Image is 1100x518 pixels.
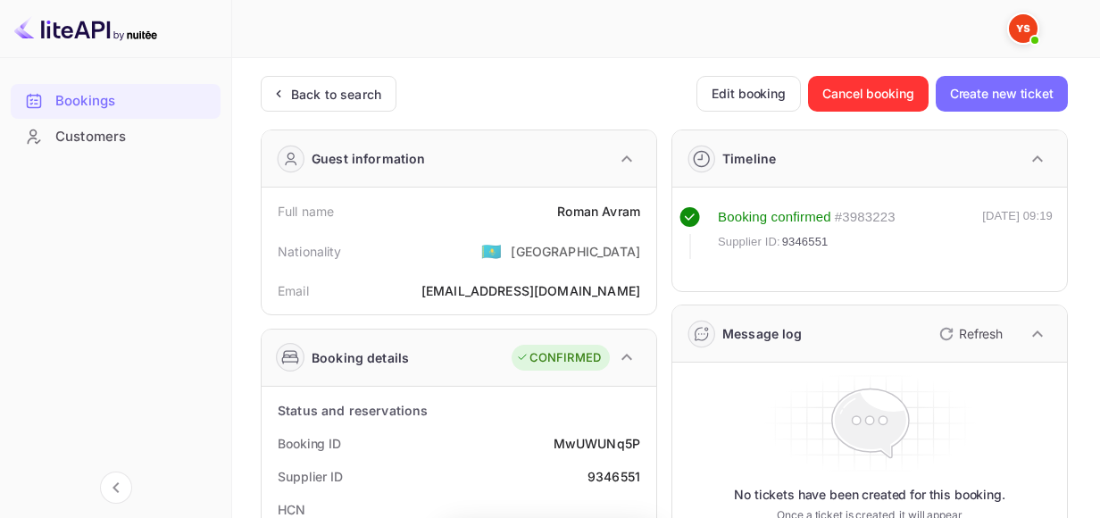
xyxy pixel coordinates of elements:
button: Edit booking [696,76,801,112]
div: MwUWUNq5P [554,434,640,453]
div: Bookings [55,91,212,112]
div: [EMAIL_ADDRESS][DOMAIN_NAME] [421,281,640,300]
a: Customers [11,120,221,153]
div: Guest information [312,149,426,168]
div: [DATE] 09:19 [982,207,1053,259]
p: Refresh [959,324,1003,343]
div: Message log [722,324,803,343]
a: Bookings [11,84,221,117]
div: Customers [11,120,221,155]
button: Create new ticket [936,76,1068,112]
button: Collapse navigation [100,472,132,504]
div: Nationality [278,242,342,261]
span: United States [481,235,502,267]
div: Roman Avram [557,202,640,221]
div: Booking confirmed [718,207,831,228]
div: Status and reservations [278,401,428,420]
div: Customers [55,127,212,147]
div: CONFIRMED [516,349,601,367]
img: LiteAPI logo [14,14,157,43]
div: Full name [278,202,334,221]
div: Booking details [312,348,409,367]
div: Timeline [722,149,776,168]
div: 9346551 [587,467,640,486]
div: Email [278,281,309,300]
div: Back to search [291,85,381,104]
button: Refresh [929,320,1010,348]
img: Yandex Support [1009,14,1037,43]
div: Supplier ID [278,467,343,486]
span: 9346551 [782,233,829,251]
p: No tickets have been created for this booking. [734,486,1005,504]
span: Supplier ID: [718,233,780,251]
div: # 3983223 [835,207,896,228]
div: Bookings [11,84,221,119]
button: Cancel booking [808,76,929,112]
div: [GEOGRAPHIC_DATA] [511,242,640,261]
div: Booking ID [278,434,341,453]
